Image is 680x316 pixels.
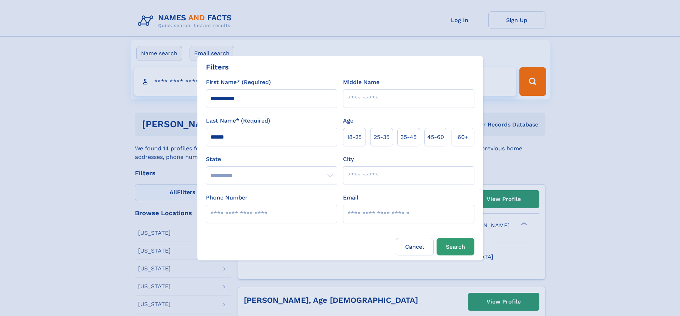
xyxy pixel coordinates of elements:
span: 45‑60 [427,133,444,141]
span: 35‑45 [401,133,417,141]
div: Filters [206,62,229,72]
label: First Name* (Required) [206,78,271,87]
label: State [206,155,337,164]
label: Phone Number [206,193,248,202]
button: Search [437,238,474,255]
label: Age [343,116,353,125]
label: Email [343,193,358,202]
span: 60+ [458,133,468,141]
span: 18‑25 [347,133,362,141]
label: Last Name* (Required) [206,116,270,125]
label: Cancel [396,238,434,255]
span: 25‑35 [374,133,389,141]
label: Middle Name [343,78,379,87]
label: City [343,155,354,164]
